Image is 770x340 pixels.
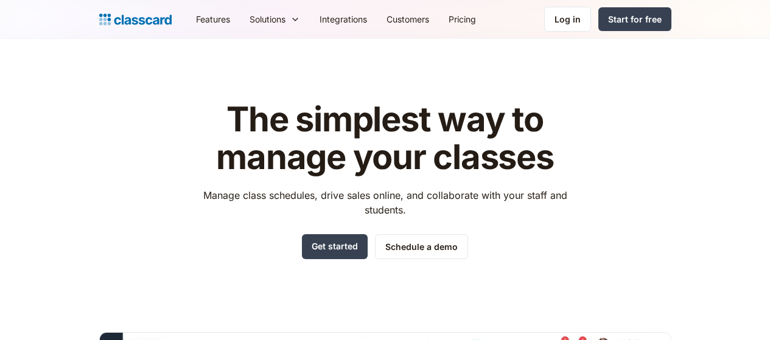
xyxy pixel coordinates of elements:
[375,234,468,259] a: Schedule a demo
[598,7,671,31] a: Start for free
[240,5,310,33] div: Solutions
[99,11,172,28] a: Logo
[192,101,578,176] h1: The simplest way to manage your classes
[608,13,662,26] div: Start for free
[302,234,368,259] a: Get started
[186,5,240,33] a: Features
[377,5,439,33] a: Customers
[192,188,578,217] p: Manage class schedules, drive sales online, and collaborate with your staff and students.
[439,5,486,33] a: Pricing
[544,7,591,32] a: Log in
[310,5,377,33] a: Integrations
[555,13,581,26] div: Log in
[250,13,285,26] div: Solutions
